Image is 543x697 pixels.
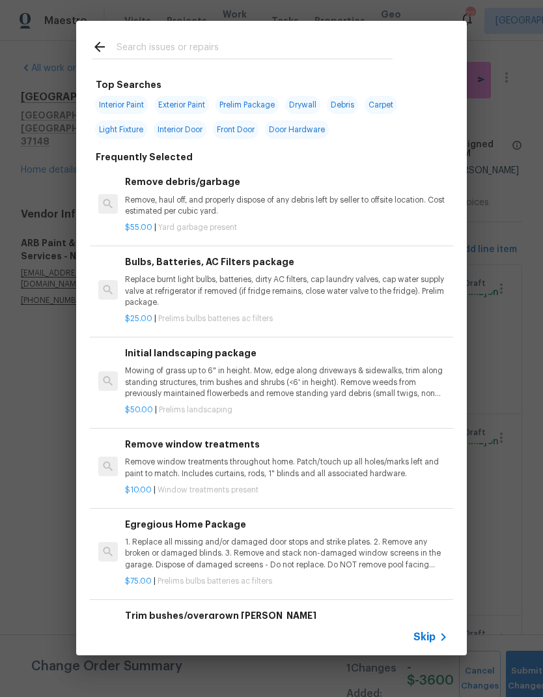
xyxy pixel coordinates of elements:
[125,485,448,496] p: |
[125,457,448,479] p: Remove window treatments throughout home. Patch/touch up all holes/marks left and paint to match....
[95,121,147,139] span: Light Fixture
[158,315,273,322] span: Prelims bulbs batteries ac filters
[95,96,148,114] span: Interior Paint
[154,121,206,139] span: Interior Door
[125,346,448,360] h6: Initial landscaping package
[154,96,209,114] span: Exterior Paint
[158,577,272,585] span: Prelims bulbs batteries ac filters
[125,274,448,307] p: Replace burnt light bulbs, batteries, dirty AC filters, cap laundry valves, cap water supply valv...
[117,39,393,59] input: Search issues or repairs
[125,315,152,322] span: $25.00
[125,365,448,399] p: Mowing of grass up to 6" in height. Mow, edge along driveways & sidewalks, trim along standing st...
[125,537,448,570] p: 1. Replace all missing and/or damaged door stops and strike plates. 2. Remove any broken or damag...
[96,78,161,92] h6: Top Searches
[125,517,448,532] h6: Egregious Home Package
[125,437,448,451] h6: Remove window treatments
[96,150,193,164] h6: Frequently Selected
[285,96,320,114] span: Drywall
[213,121,258,139] span: Front Door
[216,96,279,114] span: Prelim Package
[158,486,258,494] span: Window treatments present
[159,406,232,414] span: Prelims landscaping
[265,121,329,139] span: Door Hardware
[125,577,152,585] span: $75.00
[125,313,448,324] p: |
[125,576,448,587] p: |
[125,406,153,414] span: $50.00
[125,223,152,231] span: $55.00
[413,631,436,644] span: Skip
[365,96,397,114] span: Carpet
[125,255,448,269] h6: Bulbs, Batteries, AC Filters package
[125,405,448,416] p: |
[125,195,448,217] p: Remove, haul off, and properly dispose of any debris left by seller to offsite location. Cost est...
[327,96,358,114] span: Debris
[125,222,448,233] p: |
[125,175,448,189] h6: Remove debris/garbage
[125,486,152,494] span: $10.00
[158,223,237,231] span: Yard garbage present
[125,608,448,623] h6: Trim bushes/overgrown [PERSON_NAME]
